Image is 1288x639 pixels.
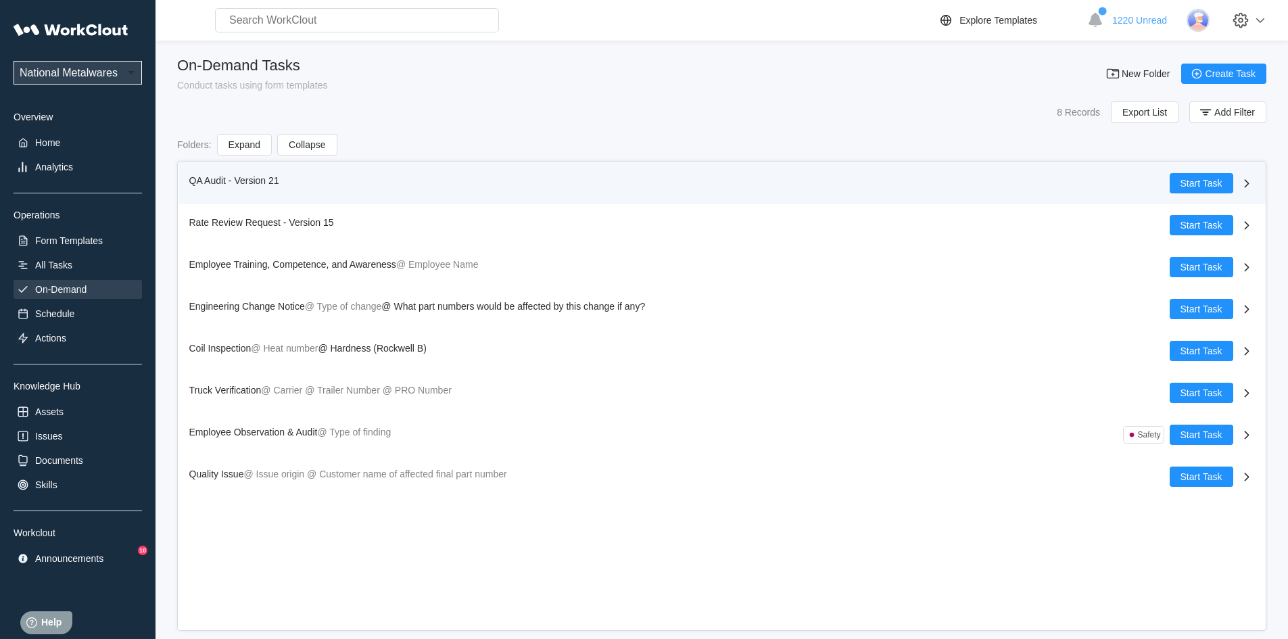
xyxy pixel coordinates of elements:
[277,134,337,156] button: Collapse
[14,427,142,446] a: Issues
[35,137,60,148] div: Home
[1180,472,1222,481] span: Start Task
[307,469,507,479] mark: @ Customer name of affected final part number
[1112,15,1167,26] span: 1220 Unread
[35,553,103,564] div: Announcements
[1180,304,1222,314] span: Start Task
[14,133,142,152] a: Home
[1206,69,1256,78] span: Create Task
[35,333,66,344] div: Actions
[1170,257,1233,277] button: Start Task
[1189,101,1266,123] button: Add Filter
[189,343,252,354] span: Coil Inspection
[35,260,72,270] div: All Tasks
[35,406,64,417] div: Assets
[217,134,272,156] button: Expand
[317,427,391,437] mark: @ Type of finding
[14,158,142,176] a: Analytics
[383,385,452,396] mark: @ PRO Number
[14,210,142,220] div: Operations
[1180,388,1222,398] span: Start Task
[14,231,142,250] a: Form Templates
[305,385,380,396] mark: @ Trailer Number
[1111,101,1178,123] button: Export List
[1170,341,1233,361] button: Start Task
[1180,220,1222,230] span: Start Task
[178,288,1266,330] a: Engineering Change Notice@ Type of change@ What part numbers would be affected by this change if ...
[229,140,260,149] span: Expand
[35,162,73,172] div: Analytics
[381,301,645,312] span: @ What part numbers would be affected by this change if any?
[14,381,142,392] div: Knowledge Hub
[1137,430,1160,440] div: Safety
[1214,108,1255,117] span: Add Filter
[1180,346,1222,356] span: Start Task
[14,549,142,568] a: Announcements
[189,175,279,186] span: QA Audit - Version 21
[14,451,142,470] a: Documents
[14,280,142,299] a: On-Demand
[35,308,74,319] div: Schedule
[1180,262,1222,272] span: Start Task
[261,385,302,396] mark: @ Carrier
[1057,107,1100,118] div: 8 Records
[178,204,1266,246] a: Rate Review Request - Version 15Start Task
[189,301,305,312] span: Engineering Change Notice
[215,8,499,32] input: Search WorkClout
[14,329,142,348] a: Actions
[318,343,426,354] span: @ Hardness (Rockwell B)
[177,139,212,150] div: Folders :
[1181,64,1266,84] button: Create Task
[1170,425,1233,445] button: Start Task
[14,527,142,538] div: Workclout
[1170,173,1233,193] button: Start Task
[959,15,1037,26] div: Explore Templates
[189,259,396,270] span: Employee Training, Competence, and Awareness
[1170,467,1233,487] button: Start Task
[1180,430,1222,440] span: Start Task
[189,469,244,479] span: Quality Issue
[138,546,147,555] div: 10
[178,246,1266,288] a: Employee Training, Competence, and Awareness@ Employee NameStart Task
[243,469,304,479] mark: @ Issue origin
[178,330,1266,372] a: Coil Inspection@ Heat number@ Hardness (Rockwell B)Start Task
[35,479,57,490] div: Skills
[14,304,142,323] a: Schedule
[189,427,318,437] span: Employee Observation & Audit
[251,343,318,354] mark: @ Heat number
[35,431,62,442] div: Issues
[938,12,1080,28] a: Explore Templates
[14,112,142,122] div: Overview
[1122,69,1170,78] span: New Folder
[178,372,1266,414] a: Truck Verification@ Carrier@ Trailer Number@ PRO NumberStart Task
[177,80,328,91] div: Conduct tasks using form templates
[35,455,83,466] div: Documents
[178,162,1266,204] a: QA Audit - Version 21Start Task
[14,475,142,494] a: Skills
[178,456,1266,498] a: Quality Issue@ Issue origin@ Customer name of affected final part numberStart Task
[177,57,328,74] div: On-Demand Tasks
[35,235,103,246] div: Form Templates
[189,385,262,396] span: Truck Verification
[1122,108,1167,117] span: Export List
[1170,383,1233,403] button: Start Task
[1170,299,1233,319] button: Start Task
[14,402,142,421] a: Assets
[396,259,479,270] mark: @ Employee Name
[289,140,325,149] span: Collapse
[1170,215,1233,235] button: Start Task
[1187,9,1210,32] img: user-3.png
[1180,179,1222,188] span: Start Task
[14,256,142,275] a: All Tasks
[189,217,334,228] span: Rate Review Request - Version 15
[35,284,87,295] div: On-Demand
[178,414,1266,456] a: Employee Observation & Audit@ Type of findingSafetyStart Task
[305,301,382,312] mark: @ Type of change
[1097,64,1181,84] button: New Folder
